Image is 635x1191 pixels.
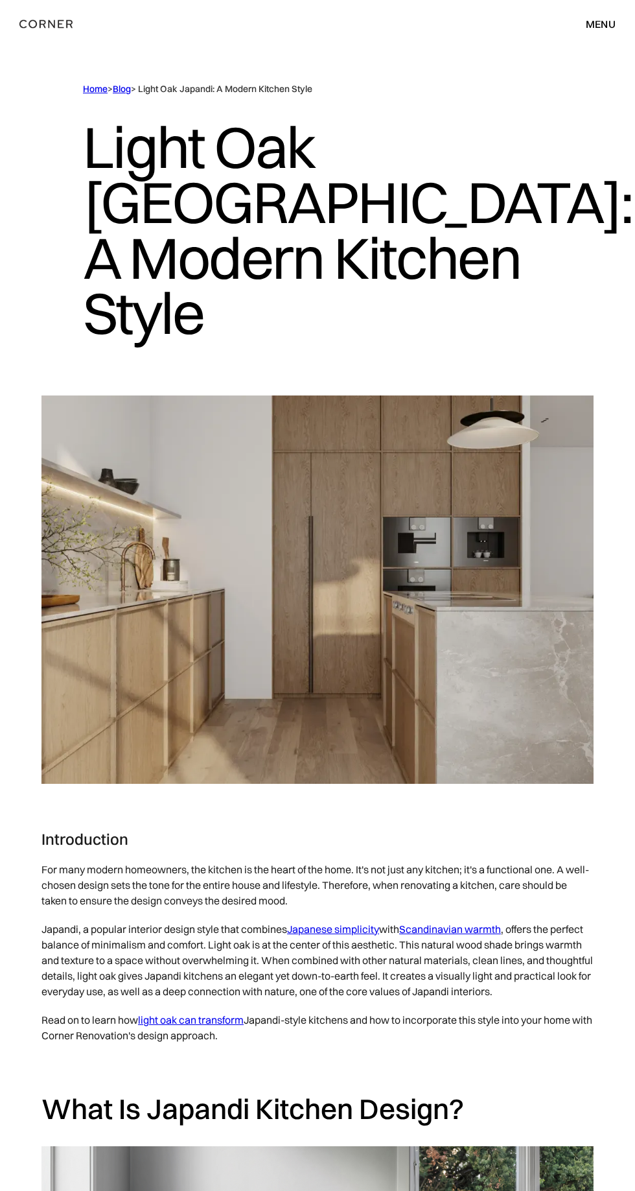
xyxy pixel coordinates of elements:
h3: Introduction [41,829,594,849]
p: ‍ [41,1050,594,1078]
a: Japanese simplicity [287,923,379,936]
a: light oak can transform [138,1013,244,1026]
h1: Light Oak [GEOGRAPHIC_DATA]: A Modern Kitchen Style [83,95,552,364]
p: Japandi, a popular interior design style that combines with , offers the perfect balance of minim... [41,915,594,1006]
div: > > Light Oak Japandi: A Modern Kitchen Style [83,83,552,95]
p: For many modern homeowners, the kitchen is the heart of the home. It's not just any kitchen; it's... [41,855,594,915]
a: home [19,16,198,32]
a: Scandinavian warmth [399,923,501,936]
div: menu [573,13,616,35]
a: Home [83,83,108,95]
p: Read on to learn how Japandi-style kitchens and how to incorporate this style into your home with... [41,1006,594,1050]
div: menu [586,19,616,29]
h2: What Is Japandi Kitchen Design? [41,1091,594,1127]
a: Blog [113,83,131,95]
